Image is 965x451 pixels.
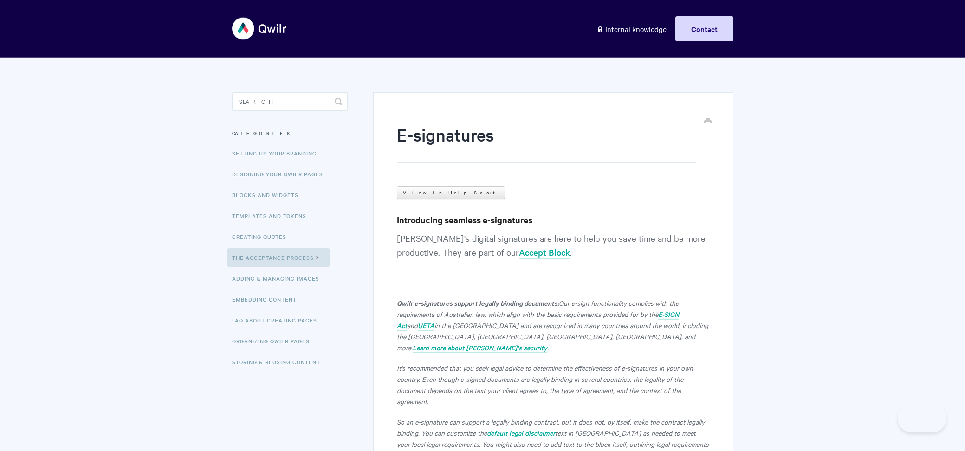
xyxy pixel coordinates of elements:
p: [PERSON_NAME]'s digital signatures are here to help you save time and be more productive. They ar... [397,231,709,276]
a: Designing Your Qwilr Pages [232,165,330,183]
em: So an e-signature can support a legally binding contract, but it does not, by itself, make the co... [397,417,705,438]
a: Creating Quotes [232,227,293,246]
a: Storing & Reusing Content [232,353,327,371]
em: default legal disclaimer [487,428,555,438]
a: UETA [418,321,434,331]
input: Search [232,92,348,111]
h1: E-signatures [397,123,695,163]
h3: Categories [232,125,348,142]
a: Adding & Managing Images [232,269,326,288]
a: Learn more about [PERSON_NAME]'s security [413,343,547,353]
strong: Qwilr e-signatures support legally binding documents: [397,298,559,308]
em: . [547,343,549,352]
a: Setting up your Branding [232,144,324,162]
a: E-SIGN Act [397,309,679,331]
a: View in Help Scout [397,186,505,199]
iframe: Toggle Customer Support [898,405,946,432]
a: The Acceptance Process [227,248,330,267]
em: It's recommended that you seek legal advice to determine the effectiveness of e-signatures in you... [397,363,693,406]
a: Templates and Tokens [232,206,313,225]
img: Qwilr Help Center [232,11,287,46]
a: FAQ About Creating Pages [232,311,324,329]
a: Contact [675,16,733,41]
a: Accept Block [519,246,570,259]
a: Blocks and Widgets [232,186,305,204]
a: Internal knowledge [589,16,674,41]
em: Learn more about [PERSON_NAME]'s security [413,343,547,352]
em: in the [GEOGRAPHIC_DATA] and are recognized in many countries around the world, including the [GE... [397,321,708,352]
a: default legal disclaimer [487,428,555,438]
a: Organizing Qwilr Pages [232,332,317,350]
a: Print this Article [704,117,712,128]
a: Embedding Content [232,290,304,309]
h3: Introducing seamless e-signatures [397,213,709,226]
em: and [407,321,418,330]
em: UETA [418,321,434,330]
